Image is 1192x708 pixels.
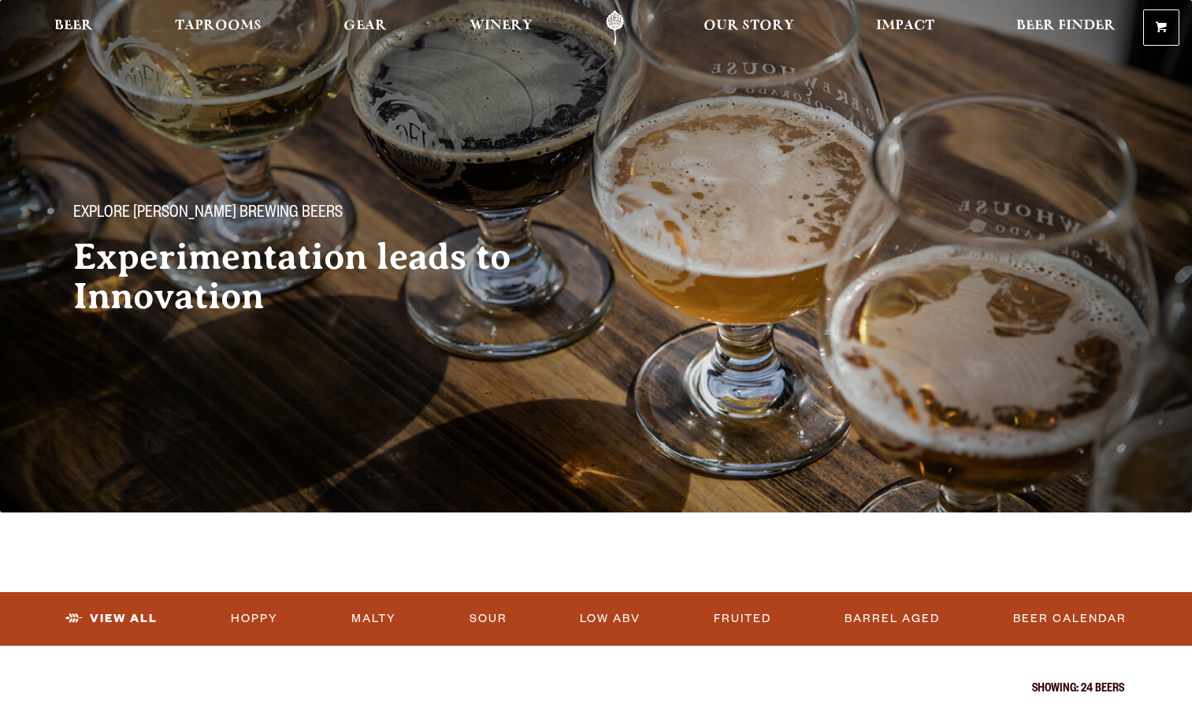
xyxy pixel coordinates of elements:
[574,601,647,637] a: Low ABV
[876,20,934,32] span: Impact
[59,601,164,637] a: View All
[707,601,778,637] a: Fruited
[73,237,565,316] h2: Experimentation leads to Innovation
[1007,601,1133,637] a: Beer Calendar
[165,10,272,46] a: Taprooms
[459,10,543,46] a: Winery
[343,20,387,32] span: Gear
[44,10,103,46] a: Beer
[463,601,514,637] a: Sour
[693,10,804,46] a: Our Story
[838,601,946,637] a: Barrel Aged
[225,601,284,637] a: Hoppy
[345,601,403,637] a: Malty
[333,10,397,46] a: Gear
[470,20,533,32] span: Winery
[54,20,93,32] span: Beer
[1016,20,1116,32] span: Beer Finder
[704,20,794,32] span: Our Story
[175,20,262,32] span: Taprooms
[73,204,343,225] span: Explore [PERSON_NAME] Brewing Beers
[69,684,1124,696] p: Showing: 24 Beers
[866,10,945,46] a: Impact
[1006,10,1126,46] a: Beer Finder
[585,10,644,46] a: Odell Home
